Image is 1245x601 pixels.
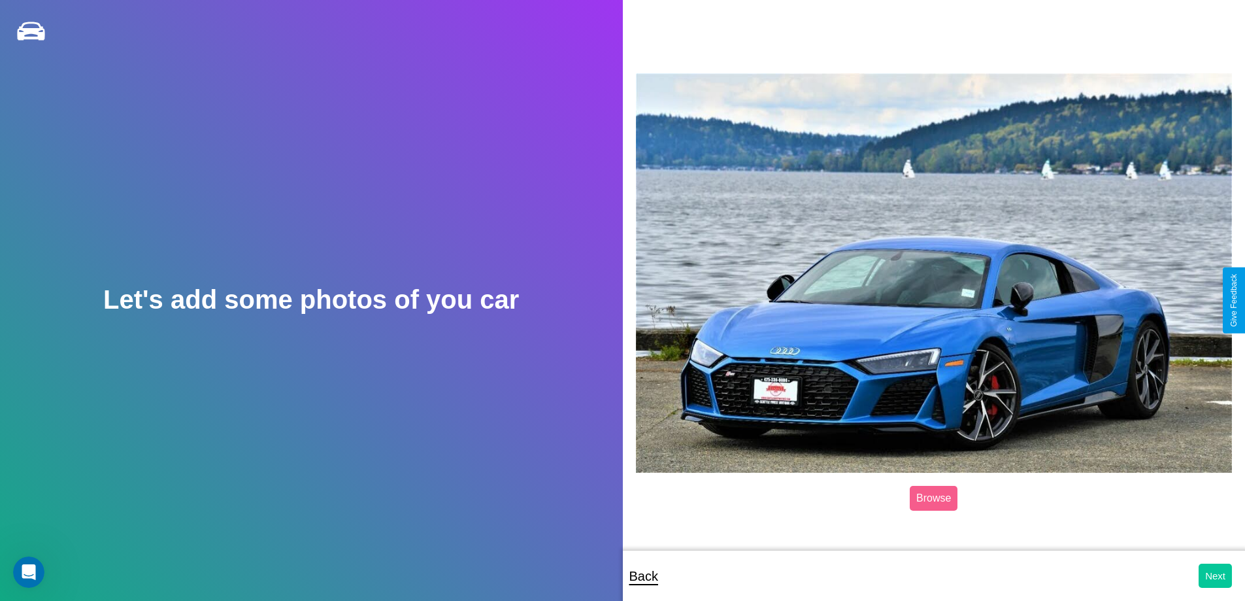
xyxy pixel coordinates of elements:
iframe: Intercom live chat [13,557,44,588]
label: Browse [910,486,957,511]
div: Give Feedback [1229,274,1238,327]
img: posted [636,73,1233,473]
button: Next [1199,564,1232,588]
h2: Let's add some photos of you car [103,285,519,315]
p: Back [629,564,658,588]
